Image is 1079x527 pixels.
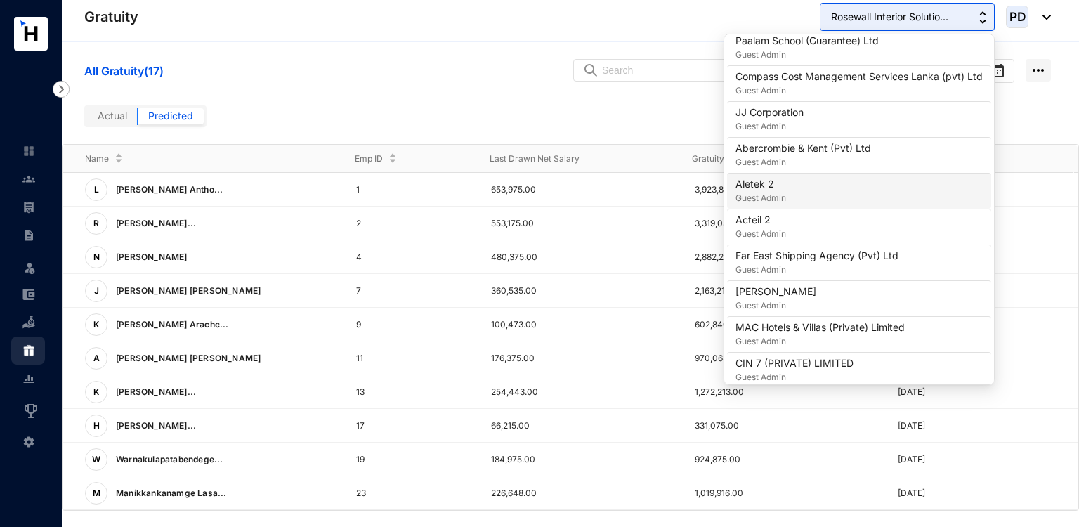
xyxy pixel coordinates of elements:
p: Guest Admin [735,334,905,349]
p: Abercrombie & Kent (Pvt) Ltd [735,141,871,155]
p: 66,215.00 [491,419,672,433]
li: Home [11,137,45,165]
p: 4 [356,250,469,264]
p: Paalam School (Guarantee) Ltd [735,34,879,48]
p: Guest Admin [735,299,816,313]
img: award_outlined.f30b2bda3bf6ea1bf3dd.svg [22,403,39,419]
p: 553,175.00 [491,216,672,230]
p: 2 [356,216,469,230]
p: 9 [356,318,469,332]
img: nav-icon-right.af6afadce00d159da59955279c43614e.svg [53,81,70,98]
p: [PERSON_NAME] [PERSON_NAME] [107,347,266,370]
p: 602,840.00 [695,318,875,332]
li: Gratuity [11,337,45,365]
p: 1,272,213.00 [695,385,875,399]
p: 176,375.00 [491,351,672,365]
p: JJ Corporation [735,105,804,119]
span: [PERSON_NAME] Antho... [116,184,223,195]
p: Gratuity [84,7,138,27]
p: Guest Admin [735,84,983,98]
p: Guest Admin [735,263,898,277]
p: CIN 7 (PRIVATE) LIMITED [735,356,854,370]
span: H [93,422,100,430]
span: [PERSON_NAME]... [116,386,196,397]
p: Guest Admin [735,191,786,205]
p: 924,875.00 [695,453,875,467]
li: Payroll [11,193,45,221]
p: 7 [356,284,469,298]
input: Search [602,60,839,81]
p: 254,443.00 [491,385,672,399]
span: [PERSON_NAME]... [116,420,196,431]
p: [PERSON_NAME] [PERSON_NAME] [107,280,266,302]
img: more-horizontal.eedb2faff8778e1aceccc67cc90ae3cb.svg [1026,59,1051,82]
p: 11 [356,351,469,365]
span: N [93,253,100,261]
p: [DATE] [898,419,1078,433]
img: loan-unselected.d74d20a04637f2d15ab5.svg [22,316,35,329]
img: people-unselected.118708e94b43a90eceab.svg [22,173,35,186]
span: Actual [98,110,127,122]
span: Rosewall Interior Solutio... [831,9,948,25]
p: 184,975.00 [491,453,672,467]
img: contract-unselected.99e2b2107c0a7dd48938.svg [22,229,35,242]
span: A [93,354,100,363]
p: Aletek 2 [735,177,786,191]
button: Rosewall Interior Solutio... [820,3,995,31]
p: 100,473.00 [491,318,672,332]
li: Reports [11,365,45,393]
p: Guest Admin [735,119,804,134]
img: dropdown-black.8e83cc76930a90b1a4fdb6d089b7bf3a.svg [1035,15,1051,20]
span: K [93,320,99,329]
p: 1,019,916.00 [695,486,875,500]
p: 13 [356,385,469,399]
p: [DATE] [898,385,1078,399]
th: Gratuity Amount [669,145,872,173]
li: Contacts [11,165,45,193]
img: up-down-arrow.74152d26bf9780fbf563ca9c90304185.svg [979,11,986,24]
span: [PERSON_NAME]... [116,218,196,228]
span: K [93,388,99,396]
p: 2,163,210.00 [695,284,875,298]
span: Predicted [148,110,193,122]
span: Manikkankanamge Lasa... [116,488,227,498]
li: Contracts [11,221,45,249]
img: payroll-unselected.b590312f920e76f0c668.svg [22,201,35,214]
p: MAC Hotels & Villas (Private) Limited [735,320,905,334]
p: Compass Cost Management Services Lanka (pvt) Ltd [735,70,983,84]
p: 1 [356,183,469,197]
p: Guest Admin [735,48,879,62]
span: [PERSON_NAME] Arachc... [116,319,229,330]
p: 3,923,850.00 [695,183,875,197]
p: Far East Shipping Agency (Pvt) Ltd [735,249,898,263]
img: expense-unselected.2edcf0507c847f3e9e96.svg [22,288,35,301]
p: All Gratuity( 17 ) [84,63,163,79]
p: 480,375.00 [491,250,672,264]
li: Expenses [11,280,45,308]
img: home-unselected.a29eae3204392db15eaf.svg [22,145,35,157]
th: Name [63,145,332,173]
p: 970,063.00 [695,351,875,365]
p: 2,882,250.00 [695,250,875,264]
p: 17 [356,419,469,433]
th: Emp ID [332,145,467,173]
p: 23 [356,486,469,500]
p: [DATE] [898,453,1078,467]
p: [PERSON_NAME] [107,246,193,268]
p: Guest Admin [735,370,854,384]
img: leave-unselected.2934df6273408c3f84d9.svg [22,261,37,275]
span: Name [85,152,109,166]
p: Acteil 2 [735,213,786,227]
p: 3,319,050.00 [695,216,875,230]
span: PD [1009,11,1026,22]
p: 226,648.00 [491,486,672,500]
img: search.8ce656024d3affaeffe32e5b30621cb7.svg [582,63,599,77]
p: Guest Admin [735,227,786,241]
th: Last Drawn Net Salary [467,145,669,173]
img: gratuity.c01f35f048beecb9256d.svg [22,344,35,357]
span: R [93,219,99,228]
span: M [93,489,100,497]
span: Warnakulapatabendege... [116,454,223,464]
span: J [94,287,99,295]
p: 19 [356,453,469,467]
